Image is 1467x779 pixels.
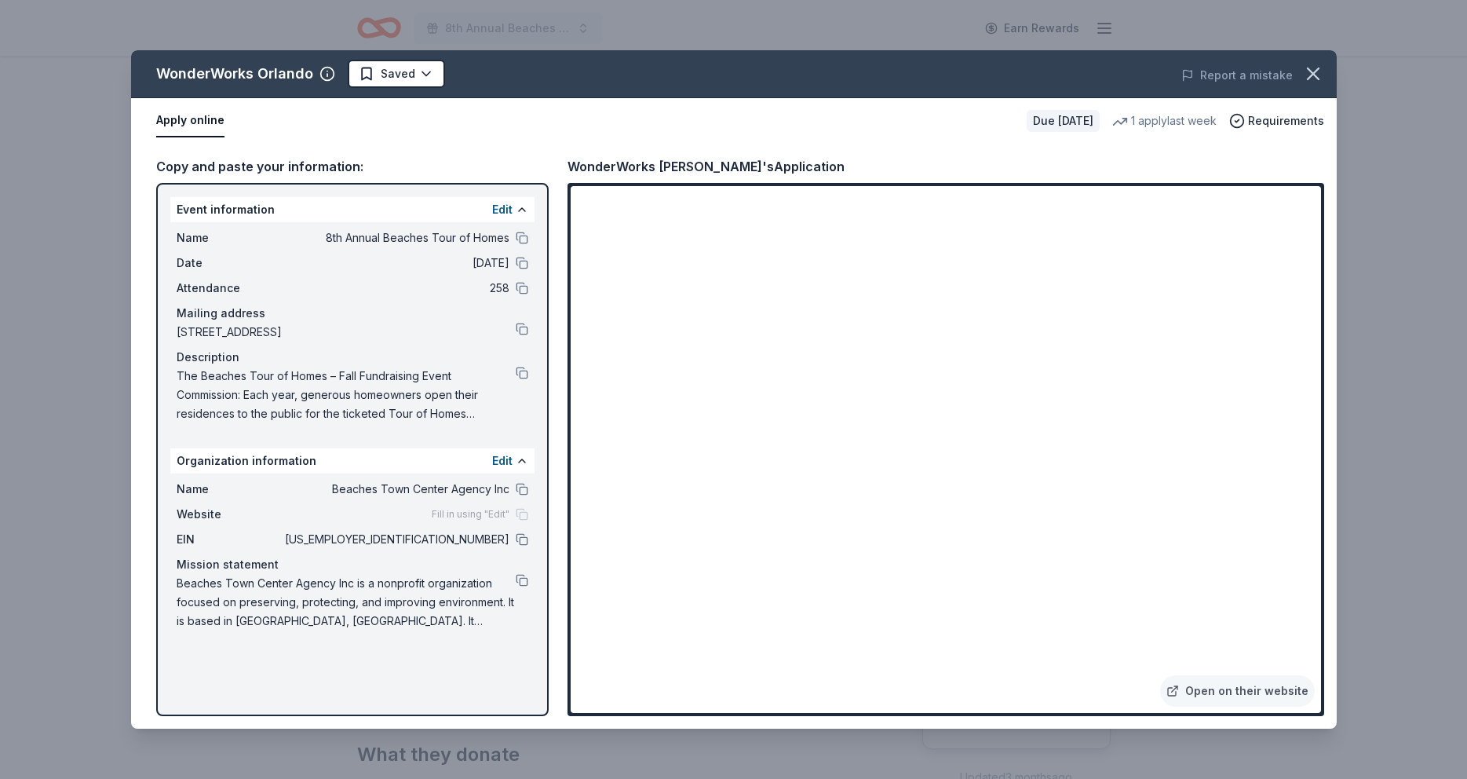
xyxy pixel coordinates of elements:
[177,367,516,423] span: The Beaches Tour of Homes – Fall Fundraising Event Commission: Each year, generous homeowners ope...
[177,574,516,631] span: Beaches Town Center Agency Inc is a nonprofit organization focused on preserving, protecting, and...
[156,156,549,177] div: Copy and paste your information:
[567,156,845,177] div: WonderWorks [PERSON_NAME]'s Application
[177,323,516,342] span: [STREET_ADDRESS]
[170,448,535,474] div: Organization information
[348,60,445,88] button: Saved
[1112,112,1217,130] div: 1 apply last week
[177,348,528,367] div: Description
[177,229,282,247] span: Name
[177,279,282,298] span: Attendance
[1248,112,1324,130] span: Requirements
[177,555,528,574] div: Mission statement
[177,304,528,323] div: Mailing address
[282,530,509,549] span: [US_EMPLOYER_IDENTIFICATION_NUMBER]
[282,480,509,499] span: Beaches Town Center Agency Inc
[1181,66,1293,85] button: Report a mistake
[432,508,509,521] span: Fill in using "Edit"
[1229,112,1324,130] button: Requirements
[156,104,224,137] button: Apply online
[282,279,509,298] span: 258
[1027,110,1100,132] div: Due [DATE]
[1160,675,1315,707] a: Open on their website
[177,254,282,272] span: Date
[170,197,535,222] div: Event information
[282,254,509,272] span: [DATE]
[492,452,513,470] button: Edit
[492,200,513,219] button: Edit
[177,480,282,499] span: Name
[177,505,282,524] span: Website
[282,229,509,247] span: 8th Annual Beaches Tour of Homes
[177,530,282,549] span: EIN
[381,64,415,83] span: Saved
[156,61,313,86] div: WonderWorks Orlando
